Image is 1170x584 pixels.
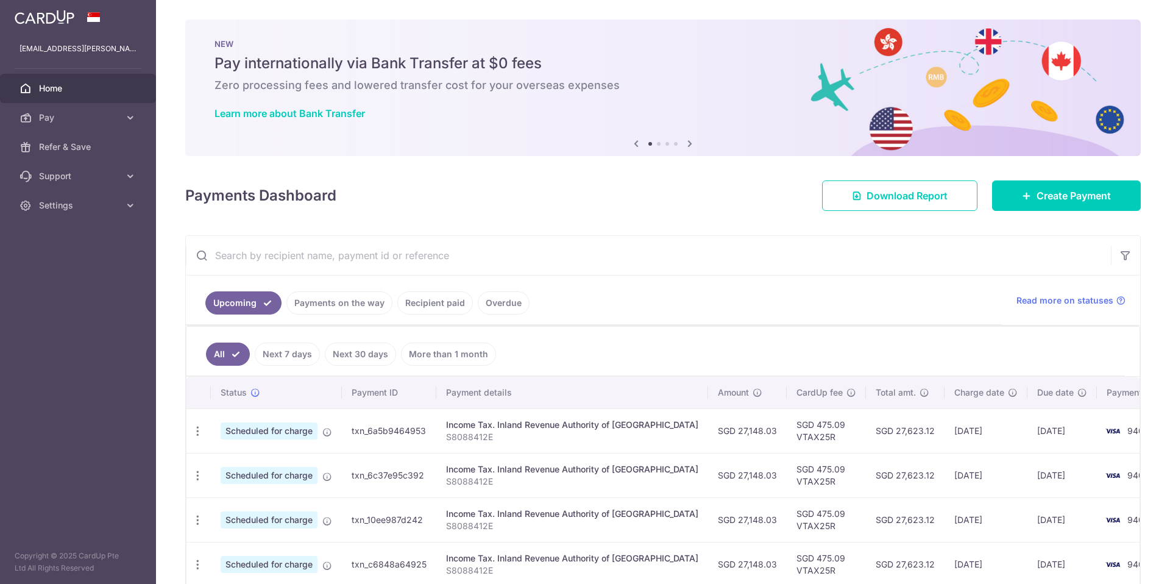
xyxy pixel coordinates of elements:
[1016,294,1113,307] span: Read more on statuses
[1027,408,1097,453] td: [DATE]
[1037,188,1111,203] span: Create Payment
[401,343,496,366] a: More than 1 month
[206,343,250,366] a: All
[221,556,317,573] span: Scheduled for charge
[787,408,866,453] td: SGD 475.09 VTAX25R
[1027,497,1097,542] td: [DATE]
[446,564,698,577] p: S8088412E
[708,408,787,453] td: SGD 27,148.03
[1101,424,1125,438] img: Bank Card
[221,386,247,399] span: Status
[1027,453,1097,497] td: [DATE]
[718,386,749,399] span: Amount
[796,386,843,399] span: CardUp fee
[39,170,119,182] span: Support
[1101,468,1125,483] img: Bank Card
[214,39,1111,49] p: NEW
[822,180,977,211] a: Download Report
[342,377,436,408] th: Payment ID
[1101,513,1125,527] img: Bank Card
[867,188,948,203] span: Download Report
[39,82,119,94] span: Home
[214,54,1111,73] h5: Pay internationally via Bank Transfer at $0 fees
[1101,557,1125,572] img: Bank Card
[945,408,1027,453] td: [DATE]
[205,291,282,315] a: Upcoming
[19,43,136,55] p: [EMAIL_ADDRESS][PERSON_NAME][DOMAIN_NAME]
[186,236,1111,275] input: Search by recipient name, payment id or reference
[214,78,1111,93] h6: Zero processing fees and lowered transfer cost for your overseas expenses
[286,291,392,315] a: Payments on the way
[954,386,1004,399] span: Charge date
[446,508,698,520] div: Income Tax. Inland Revenue Authority of [GEOGRAPHIC_DATA]
[436,377,708,408] th: Payment details
[945,453,1027,497] td: [DATE]
[325,343,396,366] a: Next 30 days
[866,408,945,453] td: SGD 27,623.12
[446,520,698,532] p: S8088412E
[708,497,787,542] td: SGD 27,148.03
[15,10,74,24] img: CardUp
[39,199,119,212] span: Settings
[446,463,698,475] div: Income Tax. Inland Revenue Authority of [GEOGRAPHIC_DATA]
[39,112,119,124] span: Pay
[1016,294,1126,307] a: Read more on statuses
[708,453,787,497] td: SGD 27,148.03
[397,291,473,315] a: Recipient paid
[446,419,698,431] div: Income Tax. Inland Revenue Authority of [GEOGRAPHIC_DATA]
[787,453,866,497] td: SGD 475.09 VTAX25R
[787,497,866,542] td: SGD 475.09 VTAX25R
[214,107,365,119] a: Learn more about Bank Transfer
[221,511,317,529] span: Scheduled for charge
[39,141,119,153] span: Refer & Save
[866,497,945,542] td: SGD 27,623.12
[1127,470,1149,480] span: 9408
[1037,386,1074,399] span: Due date
[945,497,1027,542] td: [DATE]
[342,497,436,542] td: txn_10ee987d242
[1127,559,1149,569] span: 9408
[221,422,317,440] span: Scheduled for charge
[866,453,945,497] td: SGD 27,623.12
[342,453,436,497] td: txn_6c37e95c392
[876,386,916,399] span: Total amt.
[446,475,698,488] p: S8088412E
[1127,515,1149,525] span: 9408
[1127,426,1149,436] span: 9408
[992,180,1141,211] a: Create Payment
[221,467,317,484] span: Scheduled for charge
[446,431,698,443] p: S8088412E
[342,408,436,453] td: txn_6a5b9464953
[446,552,698,564] div: Income Tax. Inland Revenue Authority of [GEOGRAPHIC_DATA]
[478,291,530,315] a: Overdue
[185,185,336,207] h4: Payments Dashboard
[185,20,1141,156] img: Bank transfer banner
[255,343,320,366] a: Next 7 days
